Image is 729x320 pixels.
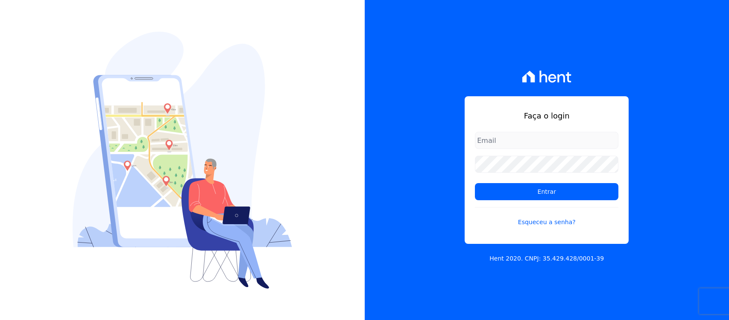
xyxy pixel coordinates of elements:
input: Email [475,132,618,149]
a: Esqueceu a senha? [475,207,618,227]
img: Login [73,32,292,289]
h1: Faça o login [475,110,618,121]
p: Hent 2020. CNPJ: 35.429.428/0001-39 [489,254,604,263]
input: Entrar [475,183,618,200]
